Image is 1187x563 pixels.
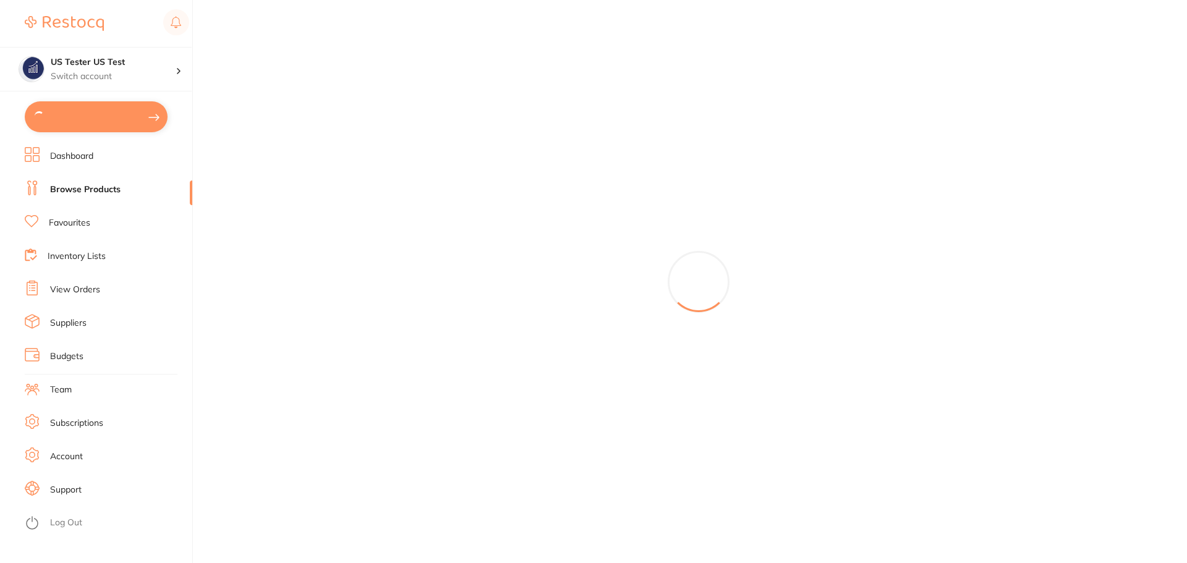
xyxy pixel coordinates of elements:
[50,517,82,529] a: Log Out
[51,56,176,69] h4: US Tester US Test
[25,514,189,533] button: Log Out
[50,150,93,163] a: Dashboard
[25,16,104,31] img: Restocq Logo
[50,317,87,329] a: Suppliers
[50,451,83,463] a: Account
[19,57,44,82] img: US Tester US Test
[50,384,72,396] a: Team
[50,350,83,363] a: Budgets
[50,184,121,196] a: Browse Products
[51,70,176,83] p: Switch account
[48,250,106,263] a: Inventory Lists
[50,417,103,430] a: Subscriptions
[50,284,100,296] a: View Orders
[49,217,90,229] a: Favourites
[25,9,104,38] a: Restocq Logo
[50,484,82,496] a: Support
